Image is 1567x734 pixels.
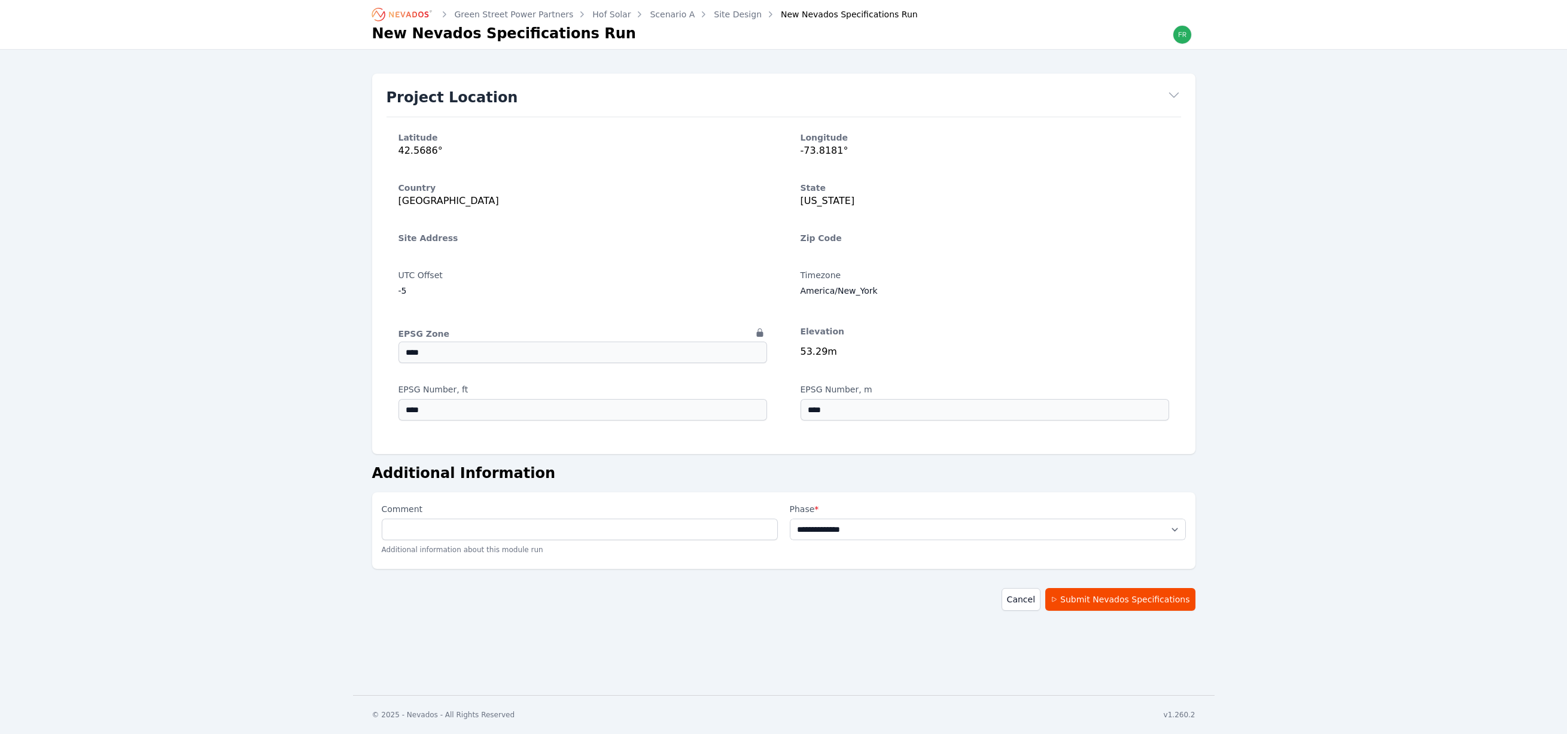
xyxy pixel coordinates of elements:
[1002,588,1040,611] a: Cancel
[398,268,767,282] label: UTC Offset
[372,5,918,24] nav: Breadcrumb
[801,182,1169,194] label: State
[801,382,1169,399] label: EPSG Number, m
[1173,25,1192,44] img: frida.manzo@nevados.solar
[398,132,767,144] label: Latitude
[801,194,1169,208] p: [US_STATE]
[398,285,767,297] p: -5
[382,540,778,559] p: Additional information about this module run
[592,8,631,20] a: Hof Solar
[801,268,1169,282] label: Timezone
[650,8,695,20] a: Scenario A
[398,182,767,194] label: Country
[372,24,636,43] h1: New Nevados Specifications Run
[1164,710,1195,720] div: v1.260.2
[398,232,767,244] label: Site Address
[398,382,767,399] label: EPSG Number, ft
[801,144,1169,158] p: -73.8181°
[372,710,515,720] div: © 2025 - Nevados - All Rights Reserved
[714,8,762,20] a: Site Design
[764,8,918,20] div: New Nevados Specifications Run
[382,502,778,519] label: Comment
[387,88,518,107] h1: Project Location
[801,232,1169,244] label: Zip Code
[801,325,1169,337] label: Elevation
[790,502,1186,516] label: Phase
[372,464,1195,483] h2: Additional Information
[455,8,574,20] a: Green Street Power Partners
[801,132,1169,144] label: Longitude
[801,285,1169,297] p: America/New_York
[1045,588,1195,611] button: Submit Nevados Specifications
[398,328,450,340] label: EPSG Zone
[398,144,767,158] p: 42.5686°
[801,345,1169,359] p: 53.29m
[398,194,767,208] p: [GEOGRAPHIC_DATA]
